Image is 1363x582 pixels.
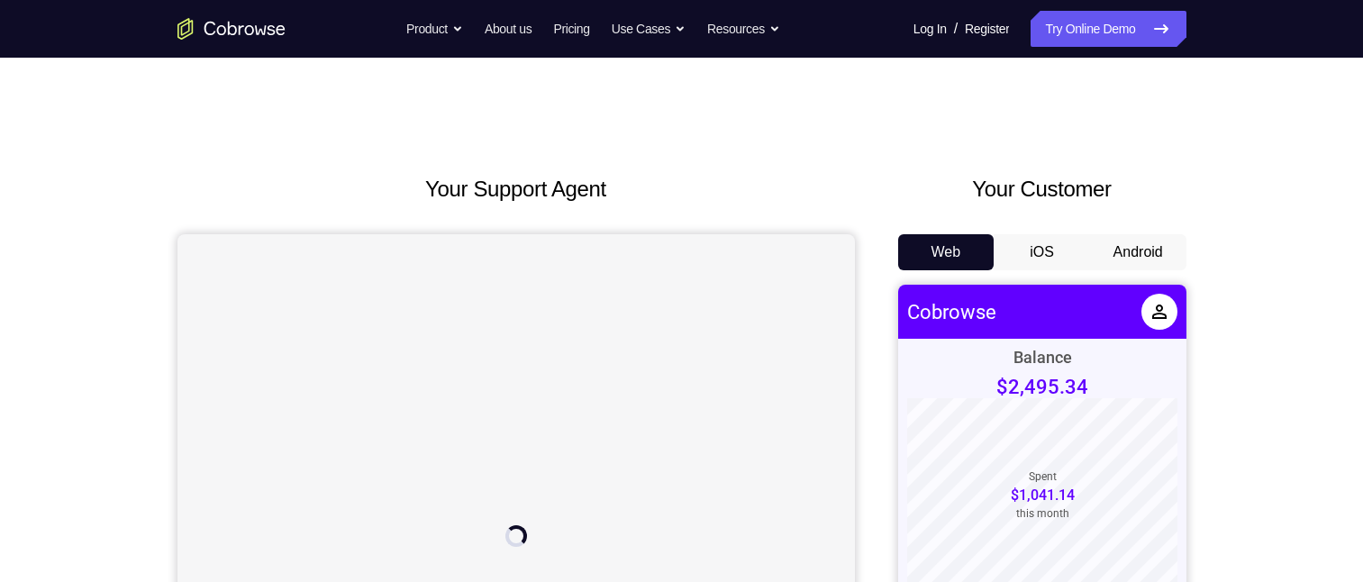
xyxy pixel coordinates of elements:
[227,408,279,425] div: $760.91
[113,202,177,219] span: $1,041.14
[1090,234,1186,270] button: Android
[54,530,146,544] div: 2nd at 10:44 PM
[235,463,279,480] div: $92.66
[406,11,463,47] button: Product
[54,475,154,489] div: [DATE] at 1:15 PM
[965,11,1009,47] a: Register
[612,11,686,47] button: Use Cases
[177,173,855,205] h2: Your Support Agent
[113,186,177,235] div: Spent this month
[994,234,1090,270] button: iOS
[227,518,279,535] div: $187.57
[54,454,116,473] div: Walmart
[913,11,947,47] a: Log In
[177,18,286,40] a: Go to the home page
[115,63,174,82] p: Balance
[54,399,166,418] div: Bright Horizons
[1031,11,1186,47] a: Try Online Demo
[485,11,532,47] a: About us
[898,173,1186,205] h2: Your Customer
[54,509,83,528] div: SSE
[707,11,780,47] button: Resources
[898,234,995,270] button: Web
[9,16,98,39] a: Cobrowse
[54,420,154,434] div: [DATE] at 3:27 PM
[98,91,190,114] p: $2,495.34
[553,11,589,47] a: Pricing
[954,18,958,40] span: /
